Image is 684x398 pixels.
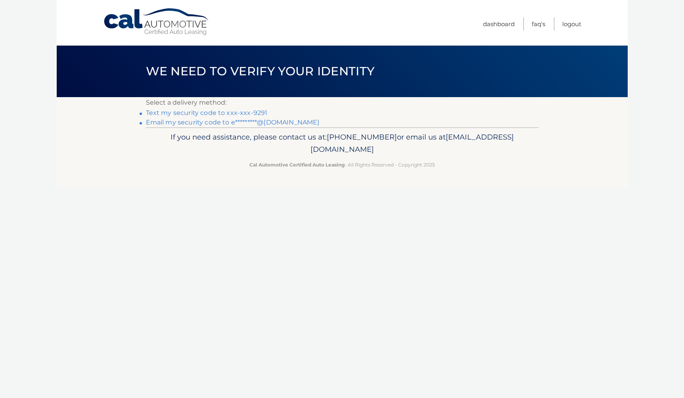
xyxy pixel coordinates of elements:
[151,131,533,156] p: If you need assistance, please contact us at: or email us at
[562,17,581,31] a: Logout
[146,64,375,78] span: We need to verify your identity
[249,162,345,168] strong: Cal Automotive Certified Auto Leasing
[103,8,210,36] a: Cal Automotive
[483,17,515,31] a: Dashboard
[532,17,545,31] a: FAQ's
[146,109,268,117] a: Text my security code to xxx-xxx-9291
[151,161,533,169] p: - All Rights Reserved - Copyright 2025
[327,132,397,142] span: [PHONE_NUMBER]
[146,97,538,108] p: Select a delivery method:
[146,119,320,126] a: Email my security code to e*********@[DOMAIN_NAME]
